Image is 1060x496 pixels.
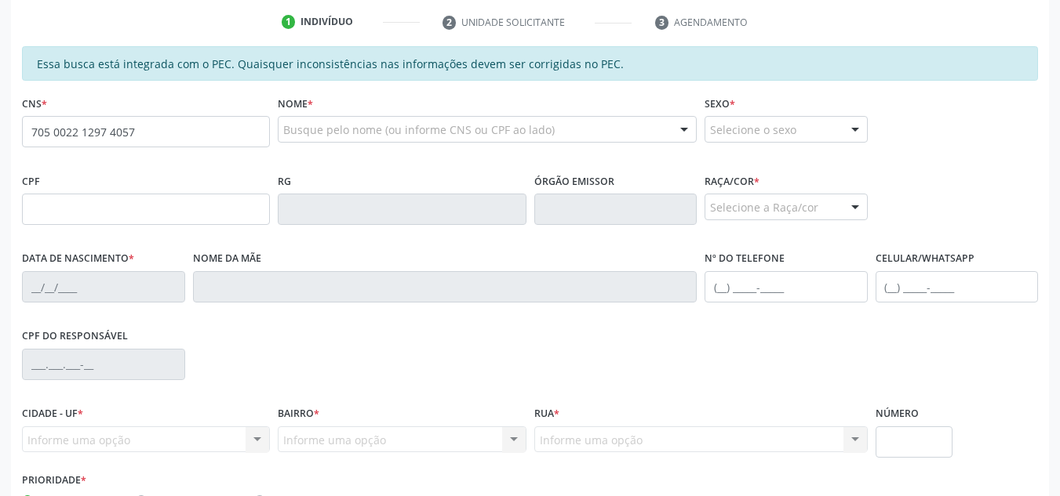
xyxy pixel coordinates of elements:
[283,121,555,138] span: Busque pelo nome (ou informe CNS ou CPF ao lado)
[710,199,818,215] span: Selecione a Raça/cor
[534,402,559,426] label: Rua
[876,247,974,271] label: Celular/WhatsApp
[22,271,185,302] input: __/__/____
[301,15,353,29] div: Indivíduo
[876,402,919,426] label: Número
[876,271,1039,302] input: (__) _____-_____
[22,92,47,116] label: CNS
[278,402,319,426] label: Bairro
[534,169,614,194] label: Órgão emissor
[710,121,796,138] span: Selecione o sexo
[278,169,291,194] label: RG
[705,92,735,116] label: Sexo
[705,247,785,271] label: Nº do Telefone
[193,247,261,271] label: Nome da mãe
[22,402,83,426] label: Cidade - UF
[278,92,313,116] label: Nome
[22,349,185,380] input: ___.___.___-__
[22,169,40,194] label: CPF
[22,46,1038,81] div: Essa busca está integrada com o PEC. Quaisquer inconsistências nas informações devem ser corrigid...
[22,247,134,271] label: Data de nascimento
[22,324,128,349] label: CPF do responsável
[705,169,759,194] label: Raça/cor
[282,15,296,29] div: 1
[705,271,868,302] input: (__) _____-_____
